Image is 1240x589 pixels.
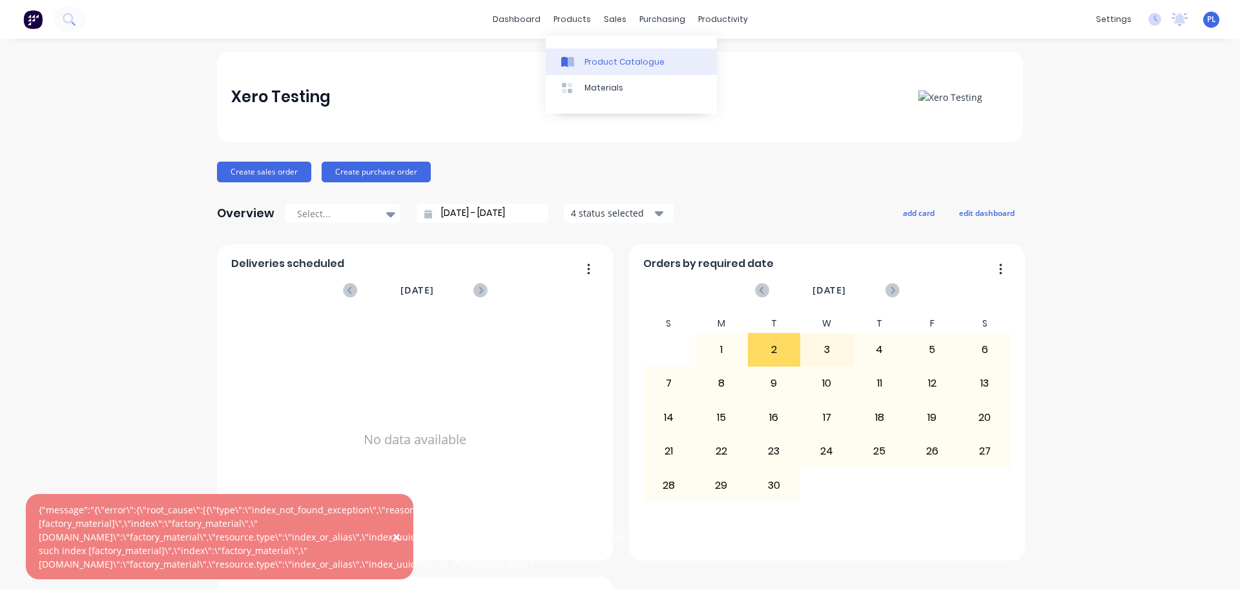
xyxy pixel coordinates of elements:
div: 13 [959,367,1011,400]
div: settings [1090,10,1138,29]
div: purchasing [633,10,692,29]
div: productivity [692,10,754,29]
div: 5 [906,334,958,366]
div: 15 [696,402,747,434]
div: 1 [696,334,747,366]
button: 4 status selected [564,204,674,223]
div: 3 [801,334,852,366]
div: 28 [643,469,695,501]
div: T [853,314,906,333]
span: PL [1207,14,1216,25]
div: 8 [696,367,747,400]
div: 19 [906,402,958,434]
div: S [643,314,696,333]
div: 16 [749,402,800,434]
div: 18 [854,402,905,434]
div: 24 [801,435,852,467]
div: 10 [801,367,852,400]
div: 17 [801,402,852,434]
div: 26 [906,435,958,467]
div: products [547,10,597,29]
div: 12 [906,367,958,400]
div: Xero Testing [231,84,331,110]
span: Orders by required date [643,256,774,272]
img: Xero Testing [918,91,982,104]
div: 7 [643,367,695,400]
div: Product Catalogue [584,56,665,68]
div: 21 [643,435,695,467]
div: {"message":"{\"error\":{\"root_cause\":[{\"type\":\"index_not_found_exception\",\"reason\":\"no s... [39,503,701,571]
div: 22 [696,435,747,467]
div: M [695,314,748,333]
button: Create sales order [217,162,311,182]
button: edit dashboard [951,204,1023,221]
div: 30 [749,469,800,501]
span: [DATE] [812,283,846,297]
div: sales [597,10,633,29]
div: 23 [749,435,800,467]
div: 25 [854,435,905,467]
div: 20 [959,402,1011,434]
button: Create purchase order [322,162,431,182]
a: dashboard [486,10,547,29]
span: × [393,528,400,546]
div: W [800,314,853,333]
div: 9 [749,367,800,400]
div: 4 status selected [571,206,652,220]
span: [DATE] [400,283,434,297]
div: No data available [231,314,599,565]
a: Materials [546,75,717,101]
button: Close [380,521,413,552]
div: 14 [643,402,695,434]
div: 29 [696,469,747,501]
div: S [958,314,1011,333]
div: 4 [854,334,905,366]
button: add card [894,204,943,221]
span: Deliveries scheduled [231,256,344,272]
div: F [905,314,958,333]
a: Product Catalogue [546,48,717,74]
div: 2 [749,334,800,366]
img: Factory [23,10,43,29]
div: Materials [584,82,623,94]
div: 6 [959,334,1011,366]
div: T [748,314,801,333]
div: 11 [854,367,905,400]
div: 27 [959,435,1011,467]
div: Overview [217,200,274,226]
